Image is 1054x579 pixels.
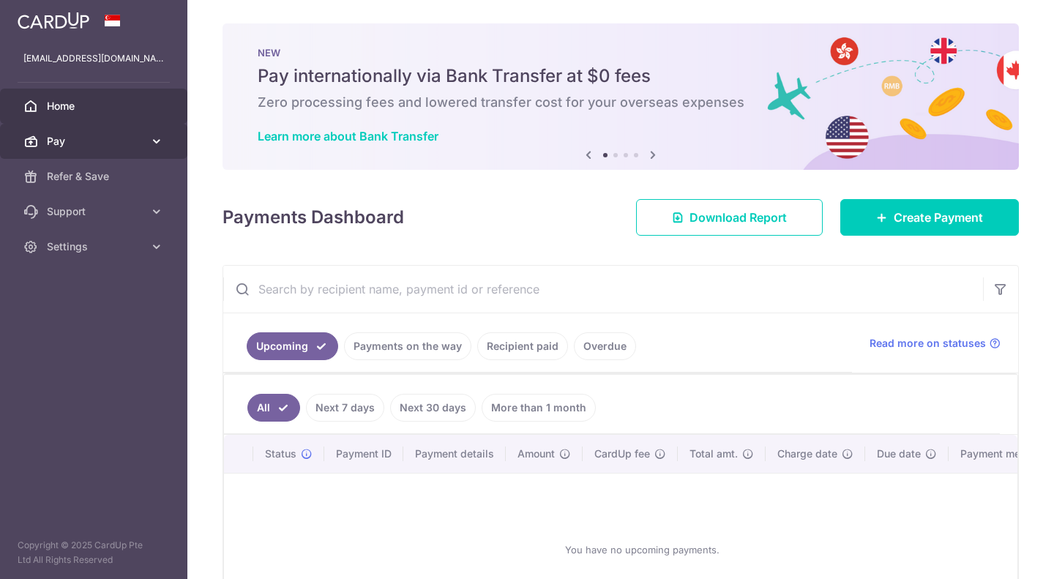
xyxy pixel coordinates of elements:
[689,209,787,226] span: Download Report
[594,447,650,461] span: CardUp fee
[223,23,1019,170] img: Bank transfer banner
[689,447,738,461] span: Total amt.
[482,394,596,422] a: More than 1 month
[258,94,984,111] h6: Zero processing fees and lowered transfer cost for your overseas expenses
[223,266,983,313] input: Search by recipient name, payment id or reference
[636,199,823,236] a: Download Report
[223,204,404,231] h4: Payments Dashboard
[306,394,384,422] a: Next 7 days
[777,447,837,461] span: Charge date
[47,169,143,184] span: Refer & Save
[47,134,143,149] span: Pay
[258,64,984,88] h5: Pay internationally via Bank Transfer at $0 fees
[870,336,1001,351] a: Read more on statuses
[877,447,921,461] span: Due date
[344,332,471,360] a: Payments on the way
[574,332,636,360] a: Overdue
[477,332,568,360] a: Recipient paid
[403,435,506,473] th: Payment details
[23,51,164,66] p: [EMAIL_ADDRESS][DOMAIN_NAME]
[258,47,984,59] p: NEW
[324,435,403,473] th: Payment ID
[517,447,555,461] span: Amount
[840,199,1019,236] a: Create Payment
[894,209,983,226] span: Create Payment
[258,129,438,143] a: Learn more about Bank Transfer
[870,336,986,351] span: Read more on statuses
[247,332,338,360] a: Upcoming
[247,394,300,422] a: All
[18,12,89,29] img: CardUp
[47,99,143,113] span: Home
[47,204,143,219] span: Support
[390,394,476,422] a: Next 30 days
[33,10,63,23] span: Help
[47,239,143,254] span: Settings
[265,447,296,461] span: Status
